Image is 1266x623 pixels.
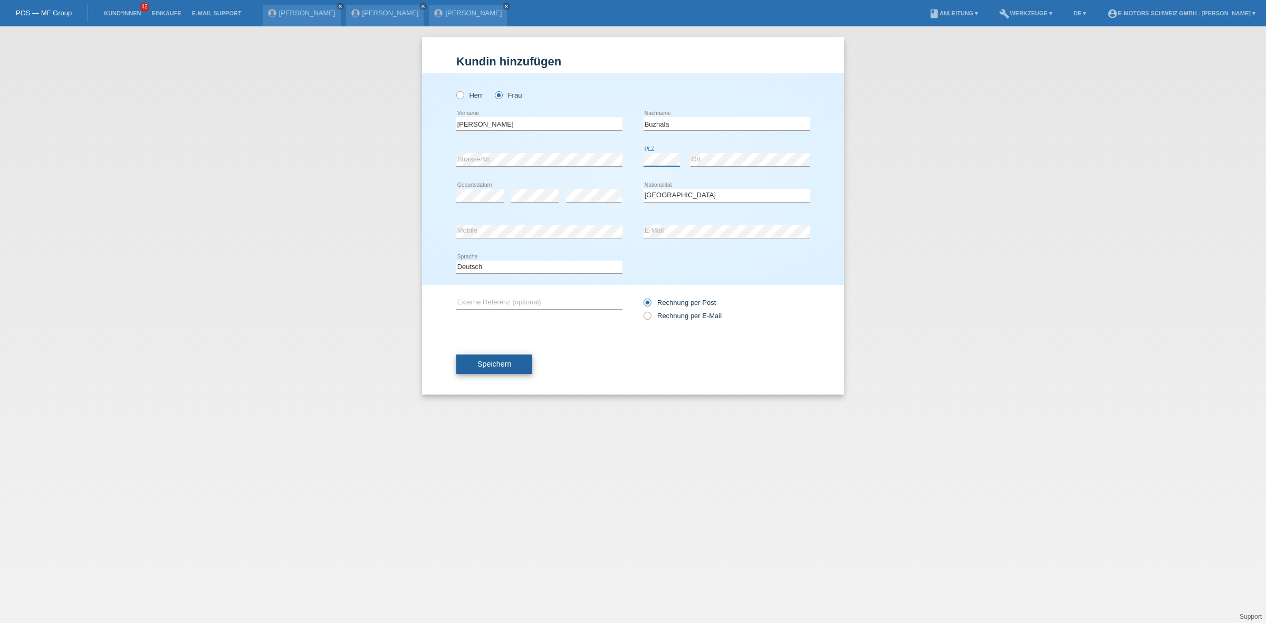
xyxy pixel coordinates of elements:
a: [PERSON_NAME] [445,9,502,17]
a: Kund*innen [99,10,146,16]
button: Speichern [456,354,532,375]
a: [PERSON_NAME] [279,9,335,17]
label: Rechnung per E-Mail [644,312,722,320]
input: Rechnung per E-Mail [644,312,650,325]
i: account_circle [1107,8,1118,19]
label: Rechnung per Post [644,299,716,306]
label: Frau [495,91,522,99]
a: close [503,3,510,10]
input: Herr [456,91,463,98]
input: Rechnung per Post [644,299,650,312]
a: [PERSON_NAME] [362,9,419,17]
a: buildWerkzeuge ▾ [994,10,1058,16]
a: close [337,3,344,10]
i: close [504,4,509,9]
span: 42 [140,3,149,12]
a: close [419,3,427,10]
label: Herr [456,91,483,99]
a: POS — MF Group [16,9,72,17]
span: Speichern [477,360,511,368]
a: E-Mail Support [187,10,247,16]
input: Frau [495,91,502,98]
i: close [338,4,343,9]
i: build [999,8,1010,19]
a: Support [1240,613,1262,620]
i: book [929,8,939,19]
a: DE ▾ [1068,10,1091,16]
i: close [420,4,426,9]
a: account_circleE-Motors Schweiz GmbH - [PERSON_NAME] ▾ [1102,10,1261,16]
a: Einkäufe [146,10,186,16]
a: bookAnleitung ▾ [924,10,983,16]
h1: Kundin hinzufügen [456,55,810,68]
